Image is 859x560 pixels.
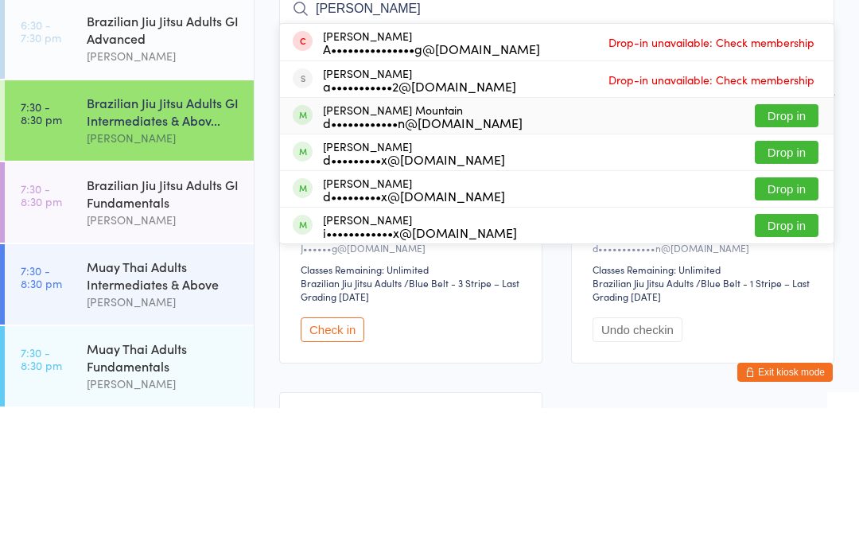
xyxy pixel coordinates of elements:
button: Drop in [755,329,818,352]
div: Brazilian Jiu Jitsu Adults [301,428,402,441]
div: [PERSON_NAME] Mountain [323,255,523,281]
time: 6:30 - 7:30 pm [21,170,61,196]
time: 7:30 - 8:30 pm [21,334,62,360]
div: At [115,17,193,44]
div: Muay Thai Adults Fundamentals [87,492,240,527]
span: Top Floor [279,88,810,104]
div: Brazilian Jiu Jitsu Adults GI Advanced [87,164,240,199]
div: [PERSON_NAME] [87,445,240,463]
div: a•••••••••••2@[DOMAIN_NAME] [323,231,516,244]
a: 7:30 -8:30 pmMuay Thai Adults Intermediates & Above[PERSON_NAME] [5,396,254,476]
a: 7:30 -8:30 pmMuay Thai Adults Fundamentals[PERSON_NAME] [5,478,254,558]
a: 7:30 -8:30 pmBrazilian Jiu Jitsu Adults GI Intermediates & Abov...[PERSON_NAME] [5,232,254,313]
div: [PERSON_NAME] [323,329,505,354]
span: [PERSON_NAME] [279,72,810,88]
div: [PERSON_NAME] [87,363,240,381]
div: d••••••••••••n@[DOMAIN_NAME] [323,268,523,281]
div: [PERSON_NAME] [87,117,240,135]
h2: Brazilian Jiu Jitsu Adults GI … Check-in [279,22,834,49]
time: 7:30 - 8:30 pm [21,498,62,523]
span: Brazilian Jiu Jitsu Adults [279,104,834,120]
a: 6:30 -7:30 pmBrazilian Jiu Jitsu Adults GI Advanced[PERSON_NAME] [5,150,254,231]
time: 7:30 - 8:30 pm [21,416,62,441]
div: [PERSON_NAME] [323,181,540,207]
div: Events for [21,17,99,44]
div: [PERSON_NAME] [87,527,240,545]
span: Drop-in unavailable: Check membership [604,182,818,206]
a: 7:30 -8:30 pmBrazilian Jiu Jitsu Adults GI Fundamentals[PERSON_NAME] [5,314,254,395]
a: [DATE] [21,44,60,61]
button: Drop in [755,366,818,389]
button: Check in [301,469,364,494]
a: 5:30 -6:30 pmMixed Martial Arts Teens (10 years+)[PERSON_NAME] [5,68,254,149]
div: Brazilian Jiu Jitsu Adults GI Fundamentals [87,328,240,363]
div: d•••••••••x@[DOMAIN_NAME] [323,341,505,354]
div: A•••••••••••••••g@[DOMAIN_NAME] [323,194,540,207]
div: [PERSON_NAME] [323,365,517,391]
time: 7:30 - 8:30 pm [21,252,62,278]
div: d••••••••••••n@[DOMAIN_NAME] [593,393,818,406]
button: Exit kiosk mode [737,515,833,534]
div: [PERSON_NAME] [323,219,516,244]
div: Mixed Martial Arts Teens (10 years+) [87,82,240,117]
button: Drop in [755,293,818,316]
div: i••••••••••••x@[DOMAIN_NAME] [323,378,517,391]
div: Brazilian Jiu Jitsu Adults [593,428,694,441]
div: Muay Thai Adults Intermediates & Above [87,410,240,445]
div: J••••••g@[DOMAIN_NAME] [301,393,526,406]
div: Any location [115,44,193,61]
div: Classes Remaining: Unlimited [301,414,526,428]
button: Drop in [755,256,818,279]
div: [PERSON_NAME] [323,292,505,317]
input: Search [279,142,834,179]
div: Classes Remaining: Unlimited [593,414,818,428]
div: Brazilian Jiu Jitsu Adults GI Intermediates & Abov... [87,246,240,281]
span: [DATE] 7:30pm [279,56,810,72]
button: Undo checkin [593,469,682,494]
div: [PERSON_NAME] [87,281,240,299]
span: Drop-in unavailable: Check membership [604,220,818,243]
time: 5:30 - 6:30 pm [21,88,62,114]
div: d•••••••••x@[DOMAIN_NAME] [323,305,505,317]
div: [PERSON_NAME] [87,199,240,217]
